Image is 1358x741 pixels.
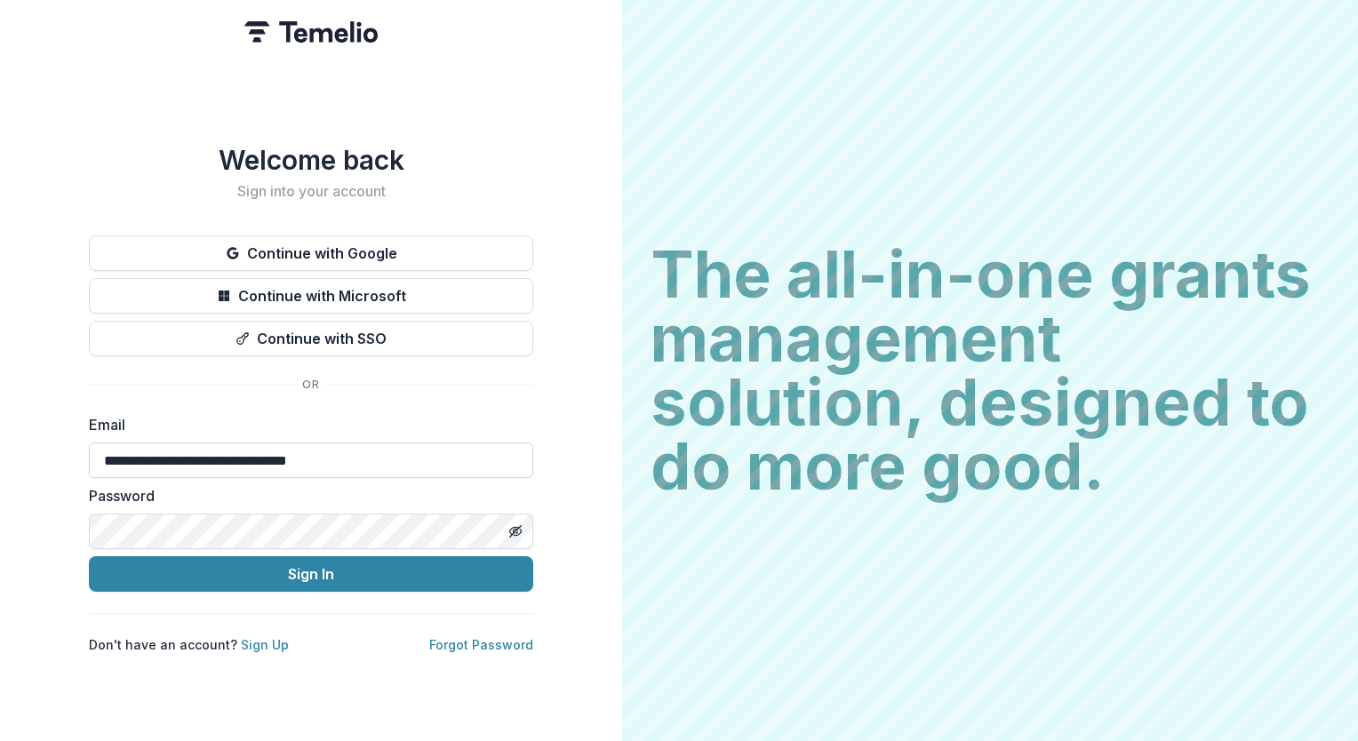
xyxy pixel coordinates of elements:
[89,144,533,176] h1: Welcome back
[89,485,523,506] label: Password
[89,278,533,314] button: Continue with Microsoft
[89,635,289,654] p: Don't have an account?
[89,235,533,271] button: Continue with Google
[89,321,533,356] button: Continue with SSO
[241,637,289,652] a: Sign Up
[501,517,530,546] button: Toggle password visibility
[89,183,533,200] h2: Sign into your account
[244,21,378,43] img: Temelio
[89,556,533,592] button: Sign In
[89,414,523,435] label: Email
[429,637,533,652] a: Forgot Password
